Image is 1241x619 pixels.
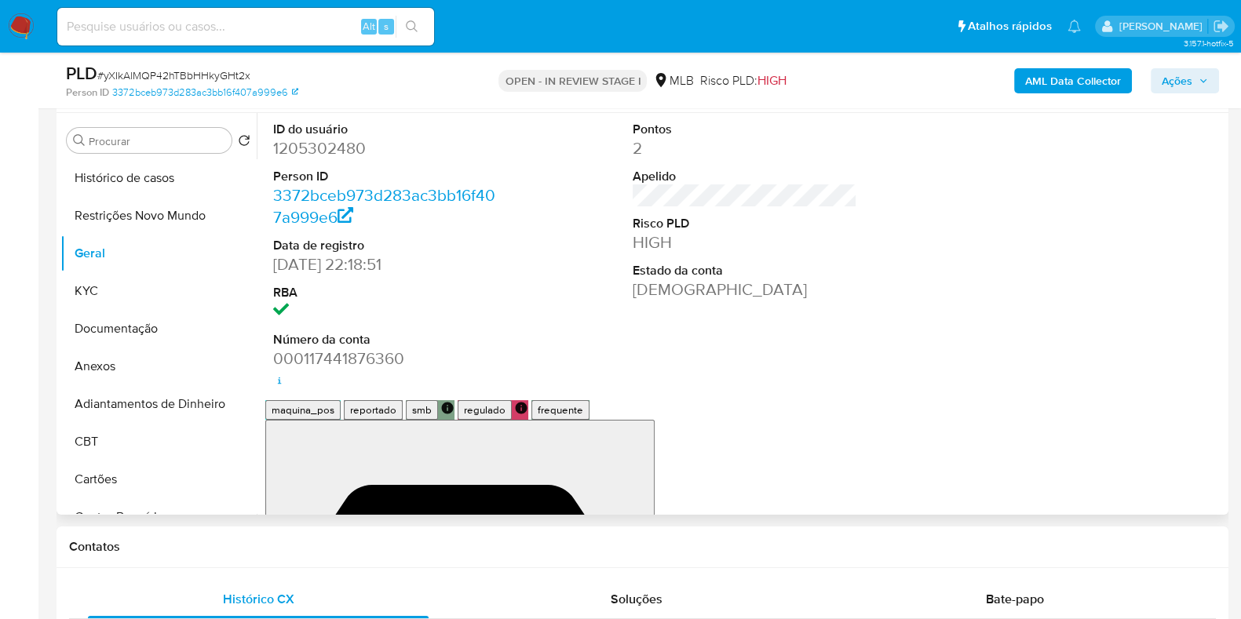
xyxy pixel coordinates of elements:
[273,121,498,138] dt: ID do usuário
[60,461,257,498] button: Cartões
[66,60,97,86] b: PLD
[422,387,441,393] button: smb
[1025,68,1121,93] b: AML Data Collector
[498,70,647,92] p: OPEN - IN REVIEW STAGE I
[633,279,857,300] dd: [DEMOGRAPHIC_DATA]
[60,272,257,310] button: KYC
[73,134,86,147] button: Procurar
[57,16,434,37] input: Pesquise usuários ou casos...
[112,86,298,100] a: 3372bceb973d283ac3bb16f407a999e6
[60,348,257,385] button: Anexos
[1068,20,1081,33] a: Notificações
[384,19,389,34] span: s
[66,86,109,100] b: Person ID
[273,331,498,348] dt: Número da conta
[273,137,498,159] dd: 1205302480
[1183,37,1233,49] span: 3.157.1-hotfix-5
[273,284,498,301] dt: RBA
[1119,19,1207,34] p: danilo.toledo@mercadolivre.com
[60,498,257,536] button: Contas Bancárias
[633,168,857,185] dt: Apelido
[273,184,495,228] a: 3372bceb973d283ac3bb16f407a999e6
[1162,68,1192,93] span: Ações
[97,67,250,83] span: # yXIkAlMQP42hTBbHHkyGHt2x
[553,387,608,393] button: frequente
[270,387,338,393] button: maquina_pos
[653,72,693,89] div: MLB
[633,215,857,232] dt: Risco PLD
[633,121,857,138] dt: Pontos
[968,18,1052,35] span: Atalhos rápidos
[633,231,857,253] dd: HIGH
[238,134,250,151] button: Retornar ao pedido padrão
[60,423,257,461] button: CBT
[273,168,498,185] dt: Person ID
[273,348,498,370] dd: 000117441876360
[60,159,257,197] button: Histórico de casos
[396,16,428,38] button: search-icon
[60,197,257,235] button: Restrições Novo Mundo
[986,590,1044,608] span: Bate-papo
[273,253,498,275] dd: [DATE] 22:18:51
[699,72,786,89] span: Risco PLD:
[352,387,407,393] button: reportado
[363,19,375,34] span: Alt
[1014,68,1132,93] button: AML Data Collector
[472,387,523,393] button: regulado
[611,590,662,608] span: Soluções
[60,310,257,348] button: Documentação
[633,262,857,279] dt: Estado da conta
[1151,68,1219,93] button: Ações
[69,539,1216,555] h1: Contatos
[89,134,225,148] input: Procurar
[223,590,294,608] span: Histórico CX
[757,71,786,89] span: HIGH
[273,237,498,254] dt: Data de registro
[60,385,257,423] button: Adiantamentos de Dinheiro
[633,137,857,159] dd: 2
[1213,18,1229,35] a: Sair
[60,235,257,272] button: Geral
